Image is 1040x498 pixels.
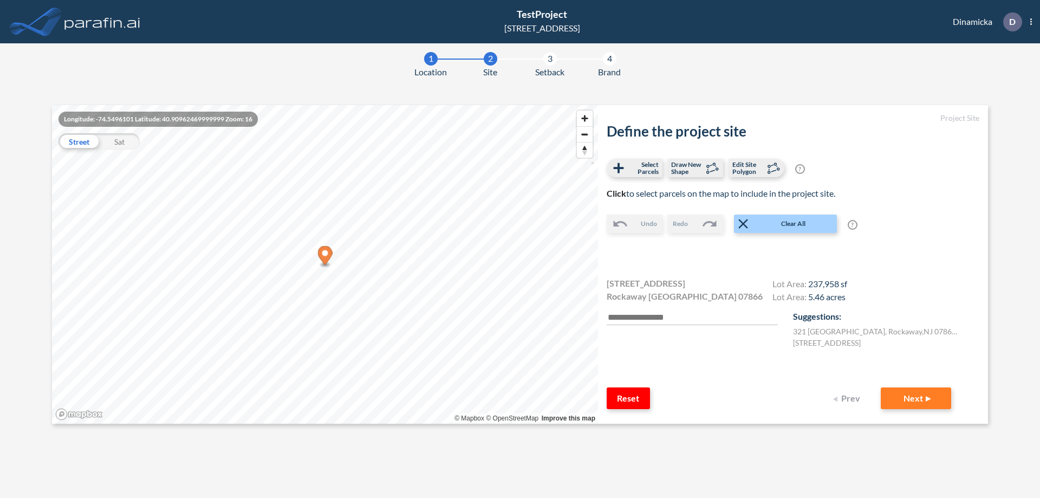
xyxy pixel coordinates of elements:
[772,292,847,305] h4: Lot Area:
[808,279,847,289] span: 237,958 sf
[937,12,1032,31] div: Dinamicka
[577,127,593,142] span: Zoom out
[58,133,99,150] div: Street
[577,142,593,158] button: Reset bearing to north
[607,123,979,140] h2: Define the project site
[641,219,657,229] span: Undo
[607,290,763,303] span: Rockaway [GEOGRAPHIC_DATA] 07866
[62,11,142,33] img: logo
[667,215,723,233] button: Redo
[793,337,861,348] label: [STREET_ADDRESS]
[671,161,703,175] span: Draw New Shape
[827,387,870,409] button: Prev
[603,52,616,66] div: 4
[99,133,140,150] div: Sat
[504,22,580,35] div: [STREET_ADDRESS]
[542,415,595,422] a: Improve this map
[808,292,846,302] span: 5.46 acres
[55,408,103,421] a: Mapbox homepage
[424,52,438,66] div: 1
[772,279,847,292] h4: Lot Area:
[607,188,626,198] b: Click
[1009,17,1016,27] p: D
[848,220,857,230] span: ?
[414,66,447,79] span: Location
[732,161,764,175] span: Edit Site Polygon
[734,215,837,233] button: Clear All
[607,114,979,123] h5: Project Site
[535,66,564,79] span: Setback
[627,161,659,175] span: Select Parcels
[598,66,621,79] span: Brand
[484,52,497,66] div: 2
[881,387,951,409] button: Next
[318,246,333,268] div: Map marker
[58,112,258,127] div: Longitude: -74.5496101 Latitude: 40.90962469999999 Zoom: 16
[793,310,979,323] p: Suggestions:
[607,387,650,409] button: Reset
[543,52,557,66] div: 3
[486,415,538,422] a: OpenStreetMap
[577,126,593,142] button: Zoom out
[793,326,961,337] label: 321 [GEOGRAPHIC_DATA] , Rockaway , NJ 07866 , US
[751,219,836,229] span: Clear All
[607,277,685,290] span: [STREET_ADDRESS]
[795,164,805,174] span: ?
[454,415,484,422] a: Mapbox
[607,215,662,233] button: Undo
[577,111,593,126] button: Zoom in
[517,8,567,20] span: TestProject
[483,66,497,79] span: Site
[52,105,598,424] canvas: Map
[607,188,835,198] span: to select parcels on the map to include in the project site.
[673,219,688,229] span: Redo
